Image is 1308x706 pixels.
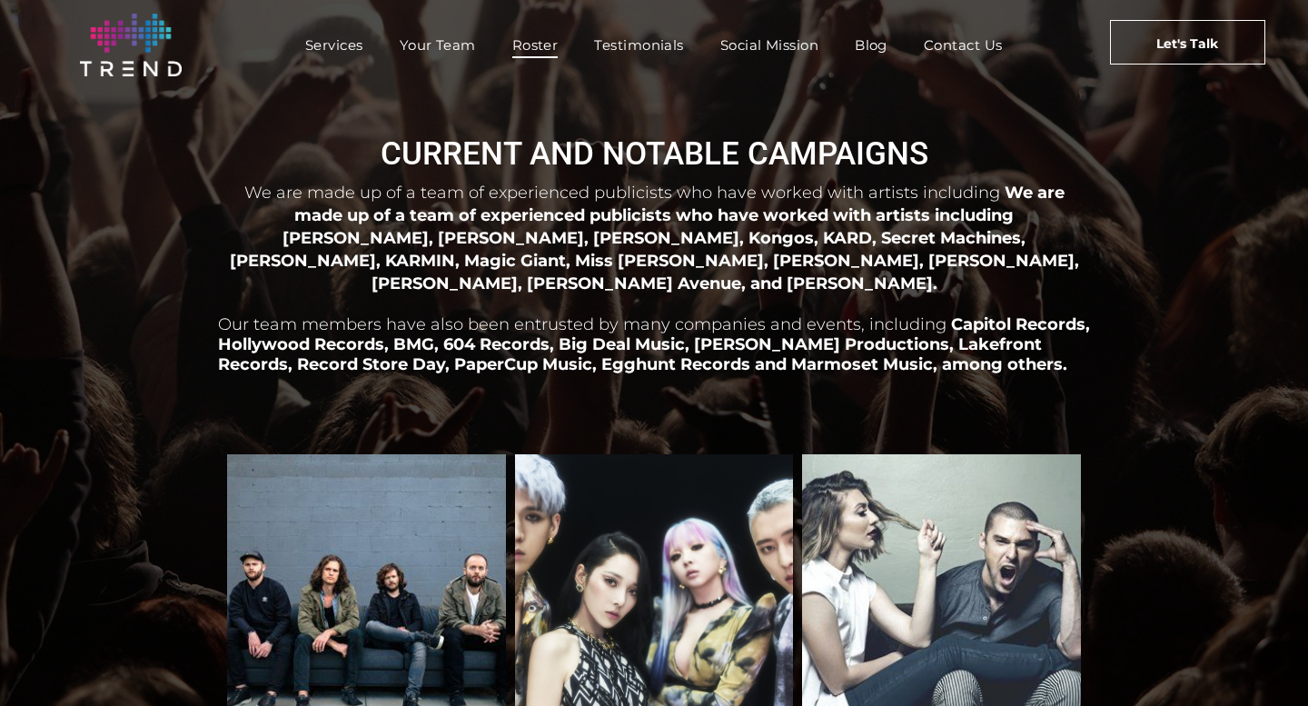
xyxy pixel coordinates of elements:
a: Your Team [381,32,494,58]
a: Blog [837,32,906,58]
img: logo [80,14,182,76]
span: Capitol Records, Hollywood Records, BMG, 604 Records, Big Deal Music, [PERSON_NAME] Productions, ... [218,314,1090,374]
a: Contact Us [906,32,1021,58]
span: We are made up of a team of experienced publicists who have worked with artists including [PERSON... [230,183,1079,293]
span: We are made up of a team of experienced publicists who have worked with artists including [244,183,1000,203]
span: CURRENT AND NOTABLE CAMPAIGNS [381,135,928,173]
a: Let's Talk [1110,20,1265,65]
a: Roster [494,32,577,58]
a: Services [287,32,381,58]
span: Let's Talk [1156,21,1218,66]
a: Social Mission [702,32,837,58]
span: Our team members have also been entrusted by many companies and events, including [218,314,946,334]
a: Testimonials [576,32,701,58]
